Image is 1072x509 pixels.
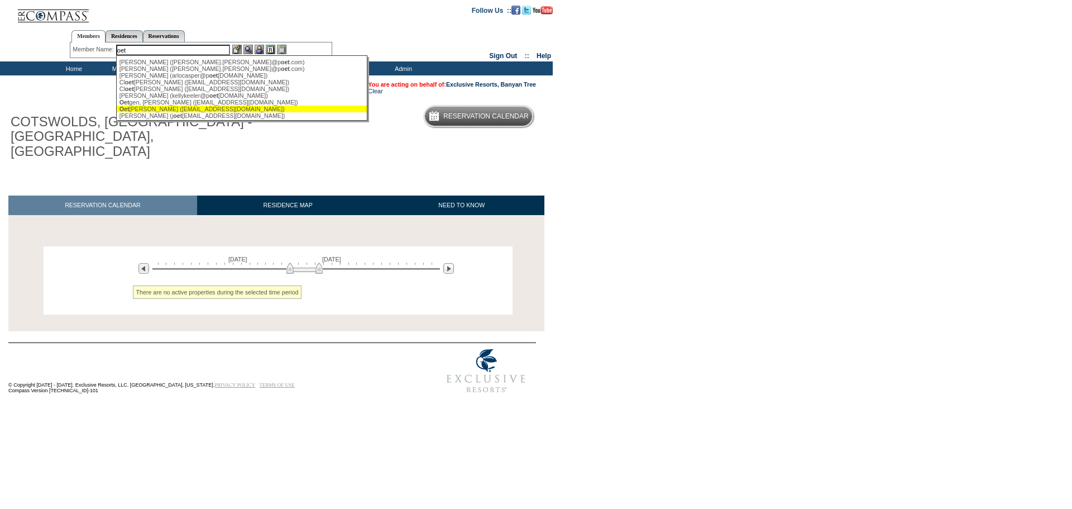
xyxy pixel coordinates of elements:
[119,99,365,106] div: gen, [PERSON_NAME] ([EMAIL_ADDRESS][DOMAIN_NAME])
[228,256,247,263] span: [DATE]
[103,61,165,75] td: My Memberships
[42,61,103,75] td: Home
[537,52,551,60] a: Help
[119,59,365,65] div: [PERSON_NAME] ([PERSON_NAME].[PERSON_NAME]@p .com)
[371,61,433,75] td: Admin
[119,112,365,119] div: [PERSON_NAME] (j [EMAIL_ADDRESS][DOMAIN_NAME])
[379,196,544,215] a: NEED TO KNOW
[368,88,382,94] a: Clear
[125,79,134,85] span: oet
[277,45,286,54] img: b_calculator.gif
[511,6,520,15] img: Become our fan on Facebook
[522,6,531,15] img: Follow us on Twitter
[436,343,536,399] img: Exclusive Resorts
[143,30,185,42] a: Reservations
[71,30,106,42] a: Members
[119,85,365,92] div: Cl [PERSON_NAME] ([EMAIL_ADDRESS][DOMAIN_NAME])
[322,256,341,263] span: [DATE]
[138,263,149,274] img: Previous
[443,113,529,120] h5: Reservation Calendar
[8,196,197,215] a: RESERVATION CALENDAR
[281,65,290,72] span: oet
[511,6,520,13] a: Become our fan on Facebook
[281,59,290,65] span: oet
[8,112,259,161] h1: COTSWOLDS, [GEOGRAPHIC_DATA] - [GEOGRAPHIC_DATA], [GEOGRAPHIC_DATA]
[119,99,130,106] span: Oet
[472,6,511,15] td: Follow Us ::
[243,45,253,54] img: View
[119,106,365,112] div: [PERSON_NAME] ([EMAIL_ADDRESS][DOMAIN_NAME])
[133,286,302,299] div: There are no active properties during the selected time period
[119,106,130,112] span: Oet
[173,112,182,119] span: oet
[214,382,255,388] a: PRIVACY POLICY
[266,45,275,54] img: Reservations
[197,196,379,215] a: RESIDENCE MAP
[209,72,218,79] span: oet
[119,65,365,72] div: [PERSON_NAME] ([PERSON_NAME].[PERSON_NAME]@p .com)
[232,45,242,54] img: b_edit.gif
[533,6,553,15] img: Subscribe to our YouTube Channel
[209,92,218,99] span: oet
[125,85,134,92] span: oet
[119,72,365,79] div: [PERSON_NAME] (arlocasper@p [DOMAIN_NAME])
[73,45,116,54] div: Member Name:
[443,263,454,274] img: Next
[119,79,365,85] div: Cl [PERSON_NAME] ([EMAIL_ADDRESS][DOMAIN_NAME])
[489,52,517,60] a: Sign Out
[446,81,536,88] a: Exclusive Resorts, Banyan Tree
[260,382,295,388] a: TERMS OF USE
[119,92,365,99] div: [PERSON_NAME] (kellykeeler@p [DOMAIN_NAME])
[522,6,531,13] a: Follow us on Twitter
[106,30,143,42] a: Residences
[525,52,529,60] span: ::
[255,45,264,54] img: Impersonate
[8,344,399,399] td: © Copyright [DATE] - [DATE]. Exclusive Resorts, LLC. [GEOGRAPHIC_DATA], [US_STATE]. Compass Versi...
[368,81,536,88] span: You are acting on behalf of:
[533,6,553,13] a: Subscribe to our YouTube Channel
